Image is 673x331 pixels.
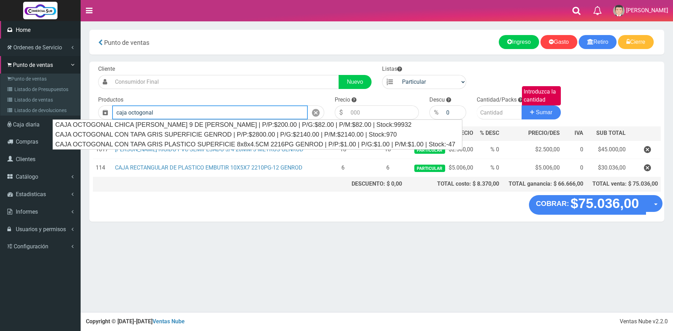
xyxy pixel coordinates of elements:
td: 114 [93,159,112,177]
input: Consumidor Final [111,75,339,89]
span: Catálogo [16,173,38,180]
span: % DESC [480,130,499,136]
span: Compras [16,138,38,145]
td: 6 [371,159,405,177]
a: CAJA RECTANGULAR DE PLASTICO EMBUTIR 10X5X7 2210PG-12 GENROD [115,164,302,171]
td: $2.500,00 [502,140,563,159]
a: Retiro [579,35,617,49]
td: 1017 [93,140,112,159]
span: Sumar [536,109,552,115]
span: Configuración [14,243,48,250]
span: Home [16,27,30,33]
td: % 0 [476,159,502,177]
span: SUB TOTAL [596,129,626,137]
button: COBRAR: $75.036,00 [529,195,646,215]
td: $30.036,00 [586,159,628,177]
div: TOTAL venta: $ 75.036,00 [589,180,658,188]
span: Estadisticas [16,191,46,198]
td: 0 [563,159,586,177]
td: $45.000,00 [586,140,628,159]
span: [PERSON_NAME] [626,7,668,14]
span: Usuarios y permisos [16,226,66,233]
a: Gasto [541,35,577,49]
span: PRECIO/DES [528,130,560,136]
label: Cantidad/Packs [477,96,517,104]
td: 18 [371,140,405,159]
label: Cliente [98,65,115,73]
input: Introduzca el nombre del producto [112,105,308,119]
div: % [429,105,443,119]
input: 000 [347,105,419,119]
a: Nuevo [339,75,372,89]
span: Informes [16,208,38,215]
span: PRECIO [454,129,473,137]
label: Listas [382,65,402,73]
label: Precio [335,96,350,104]
button: Sumar [522,105,561,119]
td: 6 [315,159,371,177]
strong: Copyright © [DATE]-[DATE] [86,318,185,325]
td: % 0 [476,140,502,159]
label: Introduzca la cantidad [522,86,561,106]
span: Clientes [16,156,35,163]
span: Particular [414,165,445,172]
a: Listado de devoluciones [2,105,80,116]
a: Punto de ventas [2,74,80,84]
a: Listado de Presupuestos [2,84,80,95]
a: Ingreso [499,35,539,49]
div: CAJA OCTOGONAL CHICA [PERSON_NAME] 9 DE [PERSON_NAME] | P/P:$200.00 | P/G:$82.00 | P/M:$82.00 | S... [53,120,462,130]
div: CAJA OCTOGONAL CON TAPA GRIS PLASTICO SUPERFICIE 8x8x4.5CM 2216PG GENROD | P/P:$1.00 | P/G:$1.00 ... [53,139,462,149]
a: Cierre [618,35,654,49]
strong: $75.036,00 [571,196,639,211]
div: DESCUENTO: $ 0,00 [318,180,402,188]
strong: COBRAR: [536,200,569,207]
label: Productos [98,96,123,104]
td: 18 [315,140,371,159]
img: User Image [613,5,625,16]
div: $ [335,105,347,119]
div: TOTAL ganancia: $ 66.666,00 [505,180,583,188]
td: $5.006,00 [502,159,563,177]
a: Ventas Nube [152,318,185,325]
div: CAJA OCTOGONAL CON TAPA GRIS SUPERFICIE GENROD | P/P:$2800.00 | P/G:$2140.00 | P/M:$2140.00 | Sto... [53,130,462,139]
div: TOTAL costo: $ 8.370,00 [408,180,499,188]
span: Particular [414,146,445,154]
a: Listado de ventas [2,95,80,105]
input: 000 [443,105,466,119]
span: Punto de ventas [13,62,53,68]
span: Ordenes de Servicio [13,44,62,51]
td: 0 [563,140,586,159]
input: Cantidad [477,105,522,119]
label: Descu [429,96,445,104]
div: Ventas Nube v2.2.0 [620,318,668,326]
td: $5.006,00 [405,159,476,177]
span: Punto de ventas [104,39,149,46]
span: Caja diaria [13,121,40,128]
td: $2.500,00 [405,140,476,159]
img: Logo grande [23,2,57,19]
span: IVA [575,130,583,136]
